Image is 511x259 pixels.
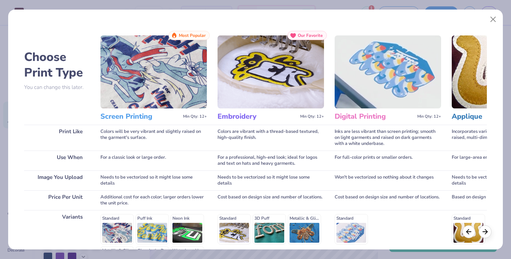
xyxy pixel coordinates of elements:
[24,125,90,151] div: Print Like
[100,190,207,210] div: Additional cost for each color; larger orders lower the unit price.
[335,151,441,170] div: For full-color prints or smaller orders.
[179,33,206,38] span: Most Popular
[100,151,207,170] div: For a classic look or large order.
[335,35,441,108] img: Digital Printing
[24,151,90,170] div: Use When
[218,112,297,121] h3: Embroidery
[218,35,324,108] img: Embroidery
[218,151,324,170] div: For a professional, high-end look; ideal for logos and text on hats and heavy garments.
[218,190,324,210] div: Cost based on design size and number of locations.
[100,35,207,108] img: Screen Printing
[335,125,441,151] div: Inks are less vibrant than screen printing; smooth on light garments and raised on dark garments ...
[335,112,414,121] h3: Digital Printing
[24,49,90,80] h2: Choose Print Type
[335,170,441,190] div: Won't be vectorized so nothing about it changes
[417,114,441,119] span: Min Qty: 12+
[100,112,180,121] h3: Screen Printing
[487,13,500,26] button: Close
[183,114,207,119] span: Min Qty: 12+
[300,114,324,119] span: Min Qty: 12+
[335,190,441,210] div: Cost based on design size and number of locations.
[24,84,90,90] p: You can change this later.
[298,33,323,38] span: Our Favorite
[100,170,207,190] div: Needs to be vectorized so it might lose some details
[100,125,207,151] div: Colors will be very vibrant and slightly raised on the garment's surface.
[218,170,324,190] div: Needs to be vectorized so it might lose some details
[24,190,90,210] div: Price Per Unit
[24,170,90,190] div: Image You Upload
[218,125,324,151] div: Colors are vibrant with a thread-based textured, high-quality finish.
